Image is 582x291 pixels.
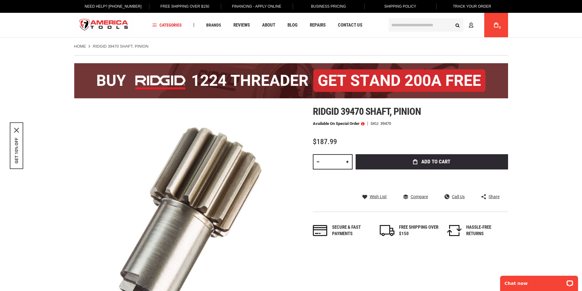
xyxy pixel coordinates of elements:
[310,23,326,27] span: Repairs
[371,122,380,125] strong: SKU
[74,14,134,37] img: America Tools
[262,23,275,27] span: About
[452,195,465,199] span: Call Us
[313,106,421,117] span: Ridgid 39470 shaft, pinion
[313,137,337,146] span: $187.99
[354,171,509,189] iframe: Secure express checkout frame
[384,4,416,9] span: Shipping Policy
[421,159,450,164] span: Add to Cart
[206,23,221,27] span: Brands
[356,154,508,169] button: Add to Cart
[14,137,19,163] button: GET 10% OFF
[74,44,86,49] a: Home
[399,224,439,237] div: FREE SHIPPING OVER $150
[14,128,19,133] button: Close
[150,21,185,29] a: Categories
[338,23,362,27] span: Contact Us
[74,63,508,98] img: BOGO: Buy the RIDGID® 1224 Threader (26092), get the 92467 200A Stand FREE!
[370,195,387,199] span: Wish List
[93,44,148,49] strong: RIDGID 39470 SHAFT, PINION
[74,14,134,37] a: store logo
[335,21,365,29] a: Contact Us
[231,21,253,29] a: Reviews
[447,225,462,236] img: returns
[14,128,19,133] svg: close icon
[259,21,278,29] a: About
[490,13,502,37] a: 0
[233,23,250,27] span: Reviews
[313,122,364,126] p: Available on Special Order
[466,224,506,237] div: HASSLE-FREE RETURNS
[287,23,298,27] span: Blog
[285,21,300,29] a: Blog
[203,21,224,29] a: Brands
[362,194,387,199] a: Wish List
[380,225,394,236] img: shipping
[496,272,582,291] iframe: LiveChat chat widget
[403,194,428,199] a: Compare
[380,122,391,125] div: 39470
[411,195,428,199] span: Compare
[445,194,465,199] a: Call Us
[313,225,328,236] img: payments
[152,23,182,27] span: Categories
[499,26,501,29] span: 0
[452,19,463,31] button: Search
[489,195,500,199] span: Share
[332,224,372,237] div: Secure & fast payments
[307,21,328,29] a: Repairs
